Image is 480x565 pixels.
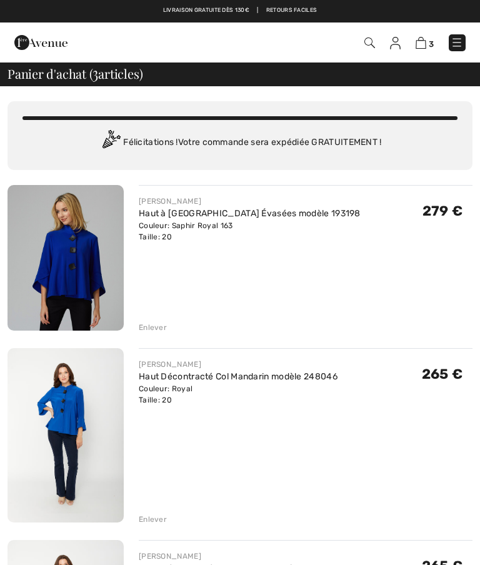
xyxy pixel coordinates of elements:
[92,64,98,81] span: 3
[139,551,337,562] div: [PERSON_NAME]
[7,67,142,80] span: Panier d'achat ( articles)
[139,371,337,382] a: Haut Décontracté Col Mandarin modèle 248046
[451,36,463,49] img: Menu
[139,383,337,406] div: Couleur: Royal Taille: 20
[422,202,463,219] span: 279 €
[390,37,401,49] img: Mes infos
[139,208,361,219] a: Haut à [GEOGRAPHIC_DATA] Évasées modèle 193198
[139,220,361,242] div: Couleur: Saphir Royal 163 Taille: 20
[266,6,317,15] a: Retours faciles
[139,514,167,525] div: Enlever
[14,37,67,47] a: 1ère Avenue
[416,36,434,49] a: 3
[139,196,361,207] div: [PERSON_NAME]
[7,348,124,522] img: Haut Décontracté Col Mandarin modèle 248046
[364,37,375,48] img: Recherche
[98,130,123,155] img: Congratulation2.svg
[7,185,124,331] img: Haut à Col Mandarin Manches Évasées modèle 193198
[139,322,167,333] div: Enlever
[22,130,457,155] div: Félicitations ! Votre commande sera expédiée GRATUITEMENT !
[257,6,258,15] span: |
[163,6,249,15] a: Livraison gratuite dès 130€
[422,366,463,382] span: 265 €
[429,39,434,49] span: 3
[416,37,426,49] img: Panier d'achat
[139,359,337,370] div: [PERSON_NAME]
[14,30,67,55] img: 1ère Avenue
